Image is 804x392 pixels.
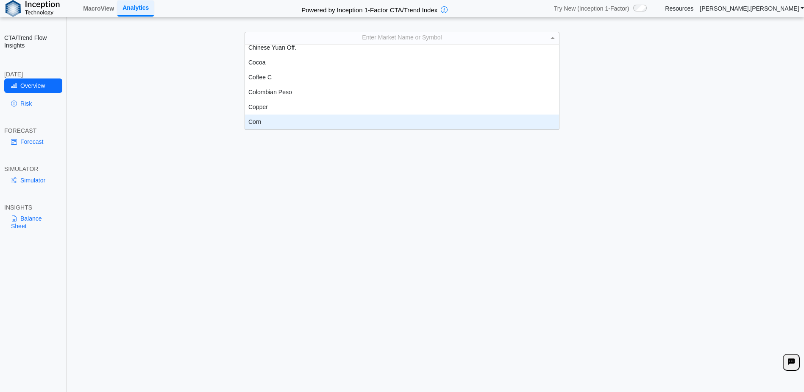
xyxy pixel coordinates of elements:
a: Risk [4,96,62,111]
div: Cocoa [245,55,559,70]
div: Colombian Peso [245,85,559,100]
a: Balance Sheet [4,211,62,233]
div: grid [245,45,559,129]
div: Corn [245,115,559,129]
div: [DATE] [4,70,62,78]
a: Simulator [4,173,62,188]
span: Try New (Inception 1-Factor) [554,5,629,12]
div: Enter Market Name or Symbol [245,32,559,44]
div: Copper [245,100,559,115]
h3: Please Select an Asset to Start [70,98,802,106]
h2: CTA/Trend Flow Insights [4,34,62,49]
div: Chinese Yuan Off. [245,40,559,55]
a: Analytics [117,0,154,16]
div: FORECAST [4,127,62,134]
div: SIMULATOR [4,165,62,173]
a: MacroView [80,1,117,16]
a: Resources [665,5,693,12]
div: INSIGHTS [4,204,62,211]
a: Forecast [4,134,62,149]
h5: Positioning data updated at previous day close; Price and Flow estimates updated intraday (15-min... [72,67,801,72]
a: Overview [4,78,62,93]
h2: Powered by Inception 1-Factor CTA/Trend Index [298,3,441,14]
div: Coffee C [245,70,559,85]
a: [PERSON_NAME].[PERSON_NAME] [700,5,804,12]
